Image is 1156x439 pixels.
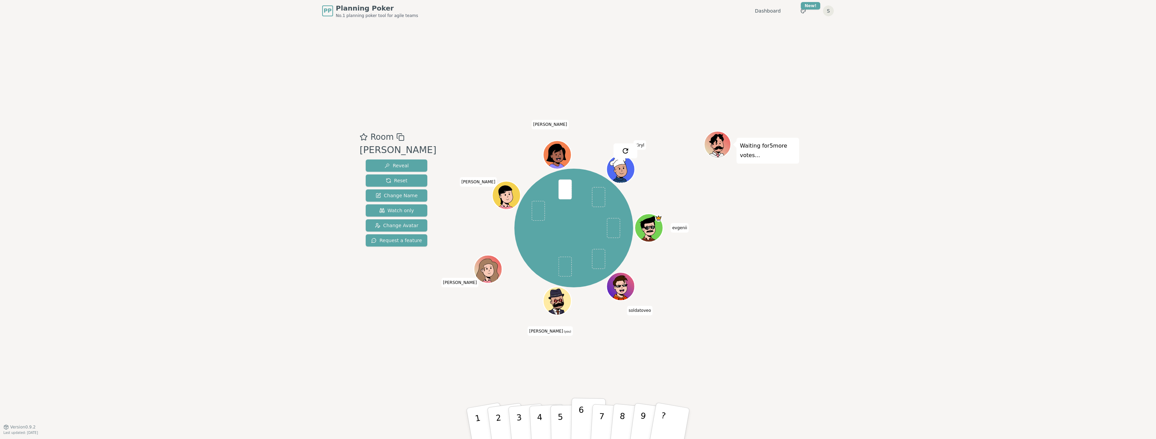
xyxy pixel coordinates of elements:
[370,131,394,143] span: Room
[3,431,38,435] span: Last updated: [DATE]
[563,330,571,333] span: (you)
[360,143,436,157] div: [PERSON_NAME]
[366,189,427,202] button: Change Name
[324,7,331,15] span: PP
[366,204,427,217] button: Watch only
[366,159,427,172] button: Reveal
[823,5,834,16] button: S
[633,140,646,150] span: Click to change your name
[544,288,570,314] button: Click to change your avatar
[528,326,573,336] span: Click to change your name
[336,3,418,13] span: Planning Poker
[10,424,36,430] span: Version 0.9.2
[801,2,820,10] div: New!
[366,219,427,232] button: Change Avatar
[376,192,417,199] span: Change Name
[375,222,418,229] span: Change Avatar
[460,177,497,187] span: Click to change your name
[671,223,689,233] span: Click to change your name
[366,174,427,187] button: Reset
[627,306,653,316] span: Click to change your name
[3,424,36,430] button: Version0.9.2
[740,141,796,160] p: Waiting for 5 more votes...
[797,5,809,17] button: New!
[386,177,407,184] span: Reset
[755,7,781,14] a: Dashboard
[441,278,479,287] span: Click to change your name
[371,237,422,244] span: Request a feature
[322,3,418,18] a: PPPlanning PokerNo.1 planning poker tool for agile teams
[384,162,409,169] span: Reveal
[655,215,662,222] span: evgenii is the host
[379,207,414,214] span: Watch only
[336,13,418,18] span: No.1 planning poker tool for agile teams
[531,120,569,130] span: Click to change your name
[366,234,427,247] button: Request a feature
[360,131,368,143] button: Add as favourite
[621,147,629,155] img: reset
